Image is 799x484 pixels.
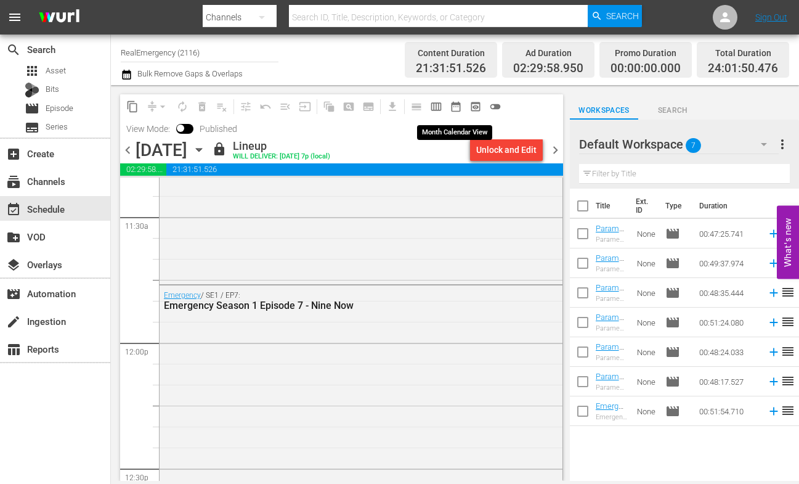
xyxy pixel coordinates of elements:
[466,97,485,117] span: View Backup
[596,324,627,332] div: Paramedics Season 4 Episode 7
[136,69,243,78] span: Bulk Remove Gaps & Overlaps
[628,189,658,223] th: Ext. ID
[176,124,185,133] span: Toggle to switch from Published to Draft view.
[233,153,330,161] div: WILL DELIVER: [DATE] 7p (local)
[256,97,275,117] span: Revert to Primary Episode
[6,43,21,57] span: Search
[596,413,627,421] div: Emergency Season 2 Episode 1
[596,384,627,392] div: Paramedics Season 3 Episode 1
[485,97,505,117] span: 24 hours Lineup View is OFF
[596,236,627,244] div: Paramedics Season 4 Episode 10
[755,12,787,22] a: Sign Out
[665,374,680,389] span: Episode
[164,291,201,300] a: Emergency
[164,291,494,311] div: / SE1 / EP7:
[6,174,21,189] span: Channels
[694,278,762,308] td: 00:48:35.444
[638,104,707,117] span: Search
[596,253,624,318] a: Paramedics Season 4 Episode 9 - Nine Now
[708,62,778,76] span: 24:01:50.476
[694,396,762,426] td: 00:51:54.710
[588,5,642,27] button: Search
[596,265,627,273] div: Paramedics Season 4 Episode 9
[416,62,486,76] span: 21:31:51.526
[6,147,21,162] span: Create
[632,337,660,367] td: None
[632,278,660,308] td: None
[775,137,790,152] span: more_vert
[596,189,629,223] th: Title
[30,3,89,32] img: ans4CAIJ8jUAAAAAAAAAAAAAAAAAAAAAAAAgQb4GAAAAAAAAAAAAAAAAAAAAAAAAJMjXAAAAAAAAAAAAAAAAAAAAAAAAgAT5G...
[596,224,627,289] a: Paramedics Season 4 Episode 10 - Nine Now
[470,139,543,161] button: Unlock and Edit
[665,285,680,300] span: Episode
[6,202,21,217] span: Schedule
[632,219,660,248] td: None
[596,283,624,348] a: Paramedics Season 4 Episode 8 - Nine Now
[596,313,624,377] a: Paramedics Season 4 Episode 7 - Nine Now
[46,83,59,96] span: Bits
[233,139,330,153] div: Lineup
[694,308,762,337] td: 00:51:24.080
[767,227,781,240] svg: Add to Schedule
[25,120,39,135] span: Series
[596,354,627,362] div: Paramedics Season 3 Episode 2
[46,65,66,77] span: Asset
[46,102,73,115] span: Episode
[632,396,660,426] td: None
[781,403,795,418] span: reorder
[513,44,583,62] div: Ad Duration
[25,101,39,116] span: Episode
[777,205,799,279] button: Open Feedback Widget
[610,44,681,62] div: Promo Duration
[120,142,136,158] span: chevron_left
[767,345,781,359] svg: Add to Schedule
[570,104,639,117] span: Workspaces
[46,121,68,133] span: Series
[665,226,680,241] span: Episode
[166,163,563,176] span: 21:31:51.526
[692,189,766,223] th: Duration
[781,314,795,329] span: reorder
[694,248,762,278] td: 00:49:37.974
[513,62,583,76] span: 02:29:58.950
[164,300,494,311] div: Emergency Season 1 Episode 7 - Nine Now
[596,342,624,407] a: Paramedics Season 3 Episode 2 - Nine Now
[665,256,680,271] span: Episode
[120,124,176,134] span: View Mode:
[172,97,192,117] span: Loop Content
[658,189,692,223] th: Type
[6,287,21,301] span: Automation
[126,100,139,113] span: content_copy
[6,230,21,245] span: VOD
[476,139,537,161] div: Unlock and Edit
[632,248,660,278] td: None
[686,133,701,158] span: 7
[596,295,627,303] div: Paramedics Season 4 Episode 8
[120,163,166,176] span: 02:29:58.950
[665,315,680,330] span: Episode
[25,83,39,97] div: Bits
[767,404,781,418] svg: Add to Schedule
[665,345,680,359] span: Episode
[694,219,762,248] td: 00:47:25.741
[632,308,660,337] td: None
[212,142,227,157] span: lock
[416,44,486,62] div: Content Duration
[339,97,359,117] span: Create Search Block
[767,256,781,270] svg: Add to Schedule
[694,367,762,396] td: 00:48:17.527
[610,62,681,76] span: 00:00:00.000
[596,372,624,437] a: Paramedics Season 3 Episode 1 - Nine Now
[767,316,781,329] svg: Add to Schedule
[193,124,243,134] span: Published
[450,100,462,113] span: date_range_outlined
[781,344,795,359] span: reorder
[7,10,22,25] span: menu
[6,342,21,357] span: Reports
[426,97,446,117] span: Week Calendar View
[767,375,781,388] svg: Add to Schedule
[596,401,627,466] a: Emergency Season 2 Episode 1 - Nine Now
[606,5,639,27] span: Search
[781,374,795,388] span: reorder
